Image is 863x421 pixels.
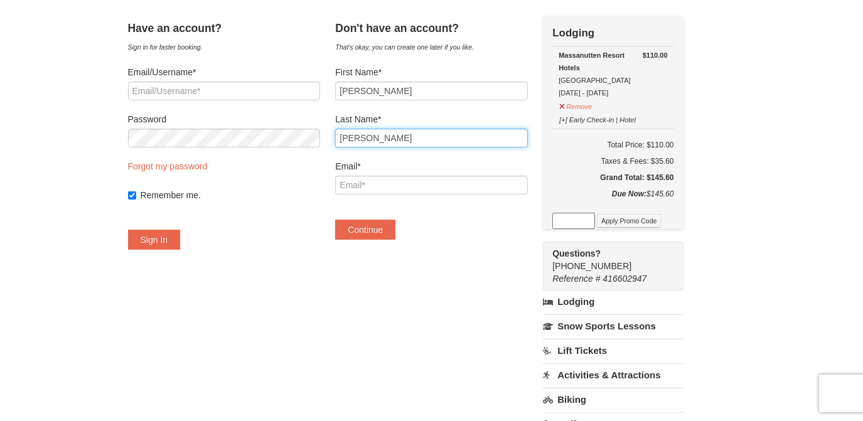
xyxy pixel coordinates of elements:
[559,97,592,113] button: Remove
[128,161,208,171] a: Forgot my password
[128,230,181,250] button: Sign In
[335,160,527,173] label: Email*
[141,189,320,201] label: Remember me.
[552,274,600,284] span: Reference #
[128,22,320,35] h4: Have an account?
[552,155,673,168] div: Taxes & Fees: $35.60
[543,290,683,313] a: Lodging
[559,110,636,126] button: [+] Early Check-in | Hotel
[128,113,320,125] label: Password
[597,214,661,228] button: Apply Promo Code
[128,82,320,100] input: Email/Username*
[128,41,320,53] div: Sign in for faster booking.
[128,66,320,78] label: Email/Username*
[543,388,683,411] a: Biking
[543,314,683,338] a: Snow Sports Lessons
[335,129,527,147] input: Last Name
[643,49,668,61] strong: $110.00
[543,339,683,362] a: Lift Tickets
[552,139,673,151] h6: Total Price: $110.00
[612,189,646,198] strong: Due Now:
[559,51,624,72] strong: Massanutten Resort Hotels
[552,188,673,213] div: $145.60
[552,247,660,271] span: [PHONE_NUMBER]
[335,113,527,125] label: Last Name*
[603,274,647,284] span: 416602947
[543,363,683,386] a: Activities & Attractions
[552,27,594,39] strong: Lodging
[335,22,527,35] h4: Don't have an account?
[335,41,527,53] div: That's okay, you can create one later if you like.
[552,171,673,184] h5: Grand Total: $145.60
[335,66,527,78] label: First Name*
[335,220,395,240] button: Continue
[559,49,667,99] div: [GEOGRAPHIC_DATA] [DATE] - [DATE]
[335,82,527,100] input: First Name
[552,248,601,258] strong: Questions?
[335,176,527,195] input: Email*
